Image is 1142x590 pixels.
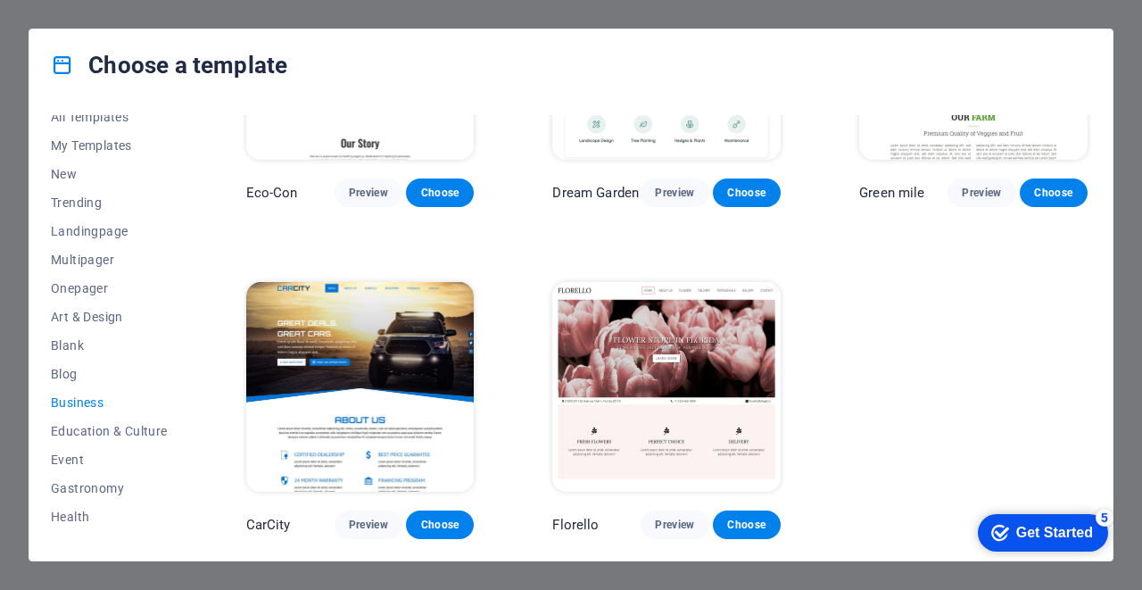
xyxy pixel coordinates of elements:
img: Florello [552,282,781,493]
span: Preview [349,518,388,532]
span: Choose [727,518,766,532]
button: Landingpage [51,217,168,245]
span: My Templates [51,138,168,153]
button: Choose [406,179,474,207]
span: All Templates [51,110,168,124]
span: Choose [727,186,766,200]
p: Dream Garden [552,184,639,202]
button: Multipager [51,245,168,274]
span: Blank [51,338,168,353]
button: Business [51,388,168,417]
button: Preview [335,511,402,539]
button: Preview [641,511,708,539]
span: Health [51,510,168,524]
h4: Choose a template [51,51,287,79]
span: Preview [349,186,388,200]
p: CarCity [246,516,291,534]
p: Green mile [859,184,924,202]
span: Choose [420,186,459,200]
button: All Templates [51,103,168,131]
button: My Templates [51,131,168,160]
button: Choose [713,179,781,207]
span: New [51,167,168,181]
button: Onepager [51,274,168,303]
button: Choose [713,511,781,539]
button: Preview [335,179,402,207]
span: Preview [962,186,1001,200]
span: Art & Design [51,310,168,324]
span: Choose [1034,186,1073,200]
p: Florello [552,516,599,534]
img: CarCity [246,282,475,493]
span: Trending [51,195,168,210]
span: Education & Culture [51,424,168,438]
span: Business [51,395,168,410]
button: Trending [51,188,168,217]
button: Choose [1020,179,1088,207]
div: Get Started 5 items remaining, 0% complete [14,9,145,46]
button: IT & Media [51,531,168,560]
button: New [51,160,168,188]
span: Choose [420,518,459,532]
button: Blog [51,360,168,388]
span: Onepager [51,281,168,295]
span: Blog [51,367,168,381]
div: Get Started [53,20,129,36]
div: 5 [132,4,150,21]
button: Event [51,445,168,474]
span: Preview [655,518,694,532]
button: Blank [51,331,168,360]
span: IT & Media [51,538,168,553]
button: Preview [948,179,1015,207]
button: Health [51,503,168,531]
button: Preview [641,179,708,207]
button: Education & Culture [51,417,168,445]
span: Multipager [51,253,168,267]
button: Art & Design [51,303,168,331]
p: Eco-Con [246,184,298,202]
button: Gastronomy [51,474,168,503]
span: Event [51,453,168,467]
span: Landingpage [51,224,168,238]
button: Choose [406,511,474,539]
span: Preview [655,186,694,200]
span: Gastronomy [51,481,168,495]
